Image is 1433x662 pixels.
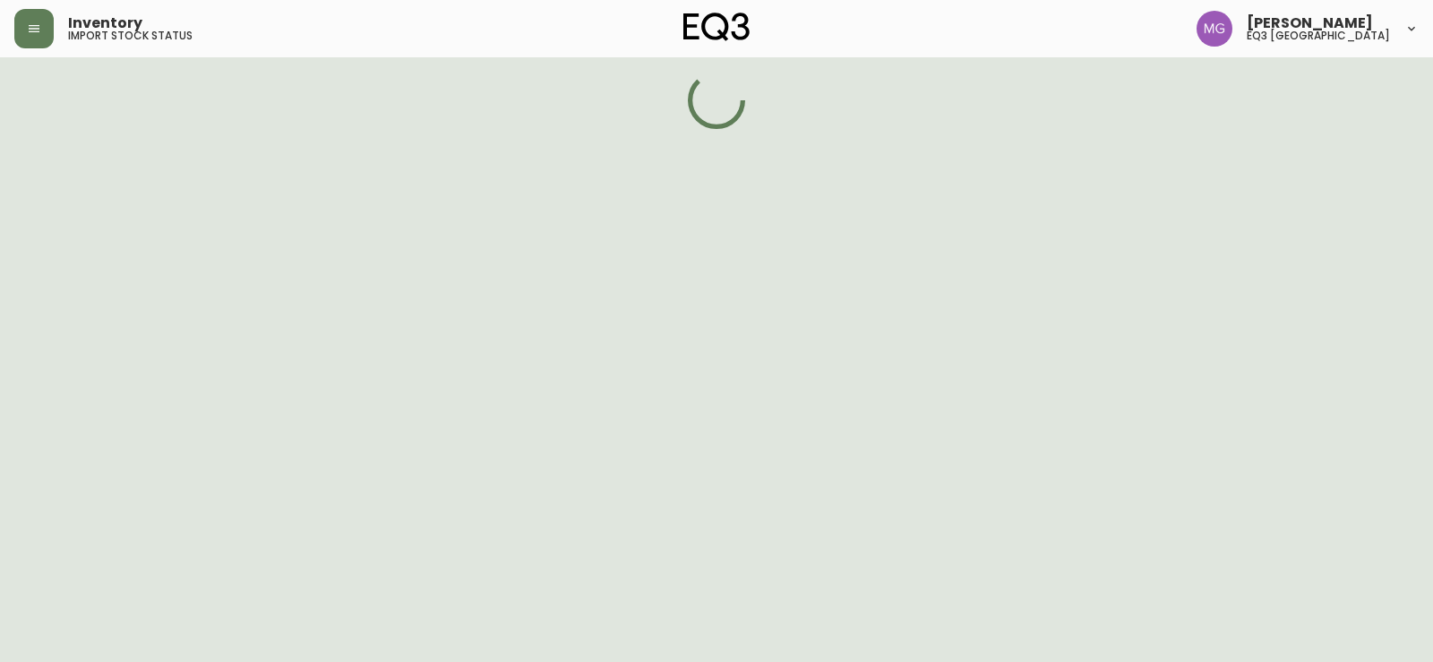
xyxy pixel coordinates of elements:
img: de8837be2a95cd31bb7c9ae23fe16153 [1197,11,1232,47]
span: Inventory [68,16,142,30]
h5: eq3 [GEOGRAPHIC_DATA] [1247,30,1390,41]
span: [PERSON_NAME] [1247,16,1373,30]
h5: import stock status [68,30,193,41]
img: logo [683,13,750,41]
